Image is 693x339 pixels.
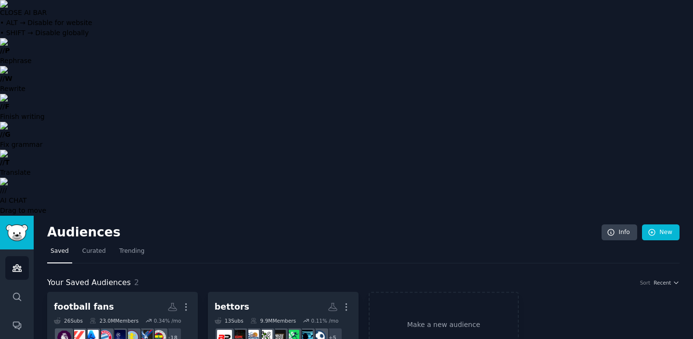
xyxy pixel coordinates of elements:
span: Recent [654,279,671,286]
span: 2 [134,278,139,287]
span: Saved [51,247,69,256]
div: Sort [640,279,651,286]
a: Trending [116,244,148,263]
div: 0.34 % /mo [154,317,181,324]
button: Recent [654,279,680,286]
img: GummySearch logo [6,224,28,241]
div: 13 Sub s [215,317,244,324]
a: Saved [47,244,72,263]
a: Info [602,224,637,241]
span: Trending [119,247,144,256]
div: 9.9M Members [250,317,296,324]
a: Curated [79,244,109,263]
a: New [642,224,680,241]
span: Your Saved Audiences [47,277,131,289]
div: 0.11 % /mo [311,317,339,324]
div: football fans [54,301,114,313]
span: Curated [82,247,106,256]
div: 26 Sub s [54,317,83,324]
div: 23.0M Members [90,317,139,324]
div: bettors [215,301,249,313]
h2: Audiences [47,225,602,240]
